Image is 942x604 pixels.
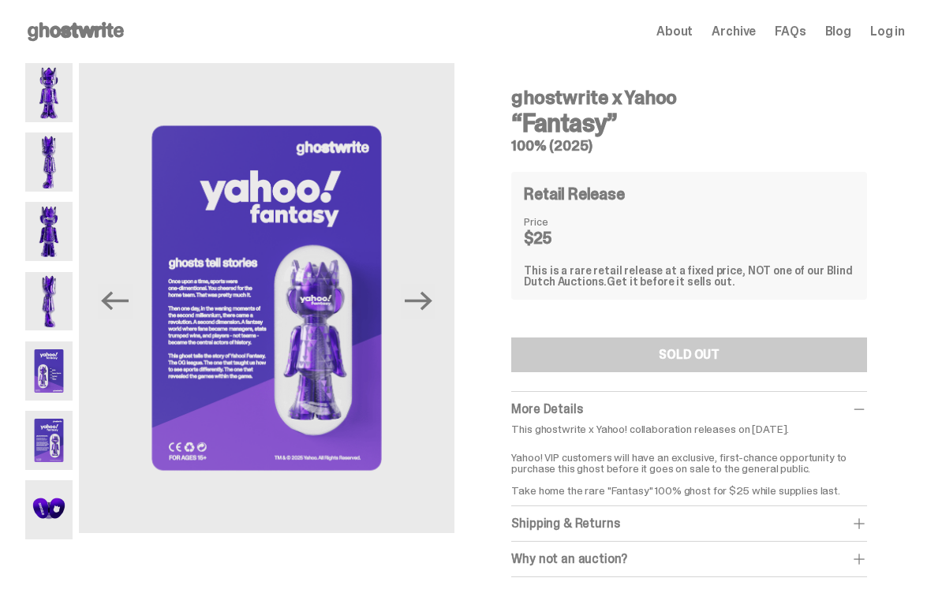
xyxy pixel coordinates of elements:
button: Next [401,284,435,319]
span: More Details [511,401,582,417]
a: Blog [825,25,851,38]
dd: $25 [524,230,603,246]
button: SOLD OUT [511,337,867,372]
img: Yahoo-HG---5.png [25,341,73,401]
img: Yahoo-HG---4.png [25,272,73,331]
a: FAQs [775,25,806,38]
h4: ghostwrite x Yahoo [511,88,867,107]
img: Yahoo-HG---7.png [25,480,73,539]
img: Yahoo-HG---2.png [25,132,73,192]
button: Previous [98,284,133,319]
img: Yahoo-HG---6.png [79,63,455,533]
div: SOLD OUT [659,349,720,361]
dt: Price [524,216,603,227]
div: Why not an auction? [511,551,867,567]
h5: 100% (2025) [511,139,867,153]
h3: “Fantasy” [511,110,867,136]
a: Archive [712,25,756,38]
img: Yahoo-HG---3.png [25,202,73,261]
h4: Retail Release [524,186,624,202]
div: This is a rare retail release at a fixed price, NOT one of our Blind Dutch Auctions. [524,265,854,287]
span: Get it before it sells out. [607,274,735,289]
div: Shipping & Returns [511,516,867,531]
p: Yahoo! VIP customers will have an exclusive, first-chance opportunity to purchase this ghost befo... [511,441,867,496]
img: Yahoo-HG---1.png [25,63,73,122]
p: This ghostwrite x Yahoo! collaboration releases on [DATE]. [511,423,867,434]
img: Yahoo-HG---6.png [25,411,73,470]
a: About [656,25,693,38]
a: Log in [870,25,905,38]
